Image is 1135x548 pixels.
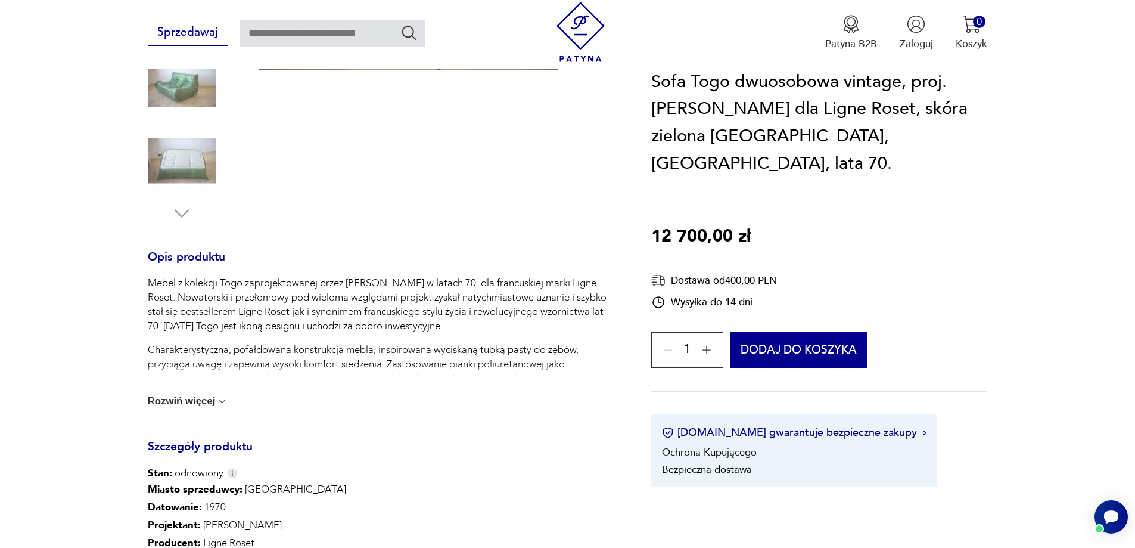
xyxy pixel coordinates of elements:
[400,24,418,41] button: Szukaj
[651,69,987,177] h1: Sofa Togo dwuosobowa vintage, proj. [PERSON_NAME] dla Ligne Roset, skóra zielona [GEOGRAPHIC_DATA...
[842,15,860,33] img: Ikona medalu
[651,273,777,288] div: Dostawa od 400,00 PLN
[662,427,674,439] img: Ikona certyfikatu
[662,425,926,440] button: [DOMAIN_NAME] gwarantuje bezpieczne zakupy
[651,223,751,250] p: 12 700,00 zł
[825,15,877,51] a: Ikona medaluPatyna B2B
[148,481,346,499] p: [GEOGRAPHIC_DATA]
[962,15,981,33] img: Ikona koszyka
[1094,500,1128,534] iframe: Smartsupp widget button
[148,482,242,496] b: Miasto sprzedawcy :
[956,37,987,51] p: Koszyk
[900,37,933,51] p: Zaloguj
[227,468,238,478] img: Info icon
[684,346,691,355] span: 1
[922,430,926,436] img: Ikona strzałki w prawo
[216,395,228,407] img: chevron down
[148,466,223,481] span: odnowiony
[148,343,617,429] p: Charakterystyczna, pofałdowana konstrukcja mebla, inspirowana wyciskaną tubką pasty do zębów, prz...
[662,463,752,476] li: Bezpieczna dostawa
[148,442,617,466] h3: Szczegóły produktu
[825,37,877,51] p: Patyna B2B
[148,276,617,333] p: Mebel z kolekcji Togo zaprojektowanej przez [PERSON_NAME] w latach 70. dla francuskiej marki Lign...
[148,126,216,194] img: Zdjęcie produktu Sofa Togo dwuosobowa vintage, proj. M. Ducaroy dla Ligne Roset, skóra zielona du...
[825,15,877,51] button: Patyna B2B
[148,499,346,516] p: 1970
[651,295,777,309] div: Wysyłka do 14 dni
[148,51,216,119] img: Zdjęcie produktu Sofa Togo dwuosobowa vintage, proj. M. Ducaroy dla Ligne Roset, skóra zielona du...
[900,15,933,51] button: Zaloguj
[148,516,346,534] p: [PERSON_NAME]
[907,15,925,33] img: Ikonka użytkownika
[148,500,202,514] b: Datowanie :
[148,253,617,277] h3: Opis produktu
[148,466,172,480] b: Stan:
[148,395,229,407] button: Rozwiń więcej
[662,445,757,459] li: Ochrona Kupującego
[148,20,228,46] button: Sprzedawaj
[148,518,201,532] b: Projektant :
[148,29,228,38] a: Sprzedawaj
[973,16,985,28] div: 0
[551,2,611,62] img: Patyna - sklep z meblami i dekoracjami vintage
[651,273,666,288] img: Ikona dostawy
[730,333,868,369] button: Dodaj do koszyka
[956,15,987,51] button: 0Koszyk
